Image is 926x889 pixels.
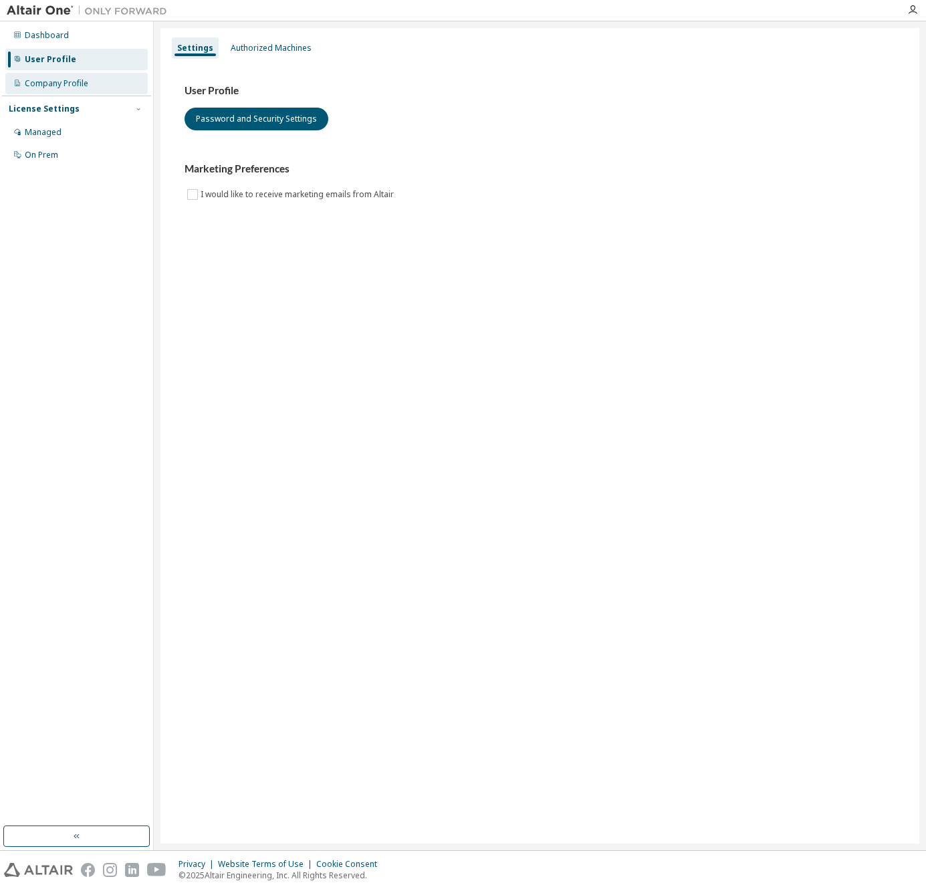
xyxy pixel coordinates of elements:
div: Company Profile [25,78,88,89]
img: altair_logo.svg [4,863,73,877]
p: © 2025 Altair Engineering, Inc. All Rights Reserved. [179,870,385,881]
label: I would like to receive marketing emails from Altair [201,186,396,203]
h3: Marketing Preferences [185,162,895,176]
img: linkedin.svg [125,863,139,877]
h3: User Profile [185,84,895,98]
button: Password and Security Settings [185,108,328,130]
div: Website Terms of Use [218,859,316,870]
img: instagram.svg [103,863,117,877]
div: On Prem [25,150,58,160]
div: User Profile [25,54,76,65]
div: License Settings [9,104,80,114]
div: Dashboard [25,30,69,41]
img: facebook.svg [81,863,95,877]
div: Authorized Machines [231,43,312,53]
div: Settings [177,43,213,53]
img: youtube.svg [147,863,166,877]
div: Managed [25,127,62,138]
div: Privacy [179,859,218,870]
div: Cookie Consent [316,859,385,870]
img: Altair One [7,4,174,17]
